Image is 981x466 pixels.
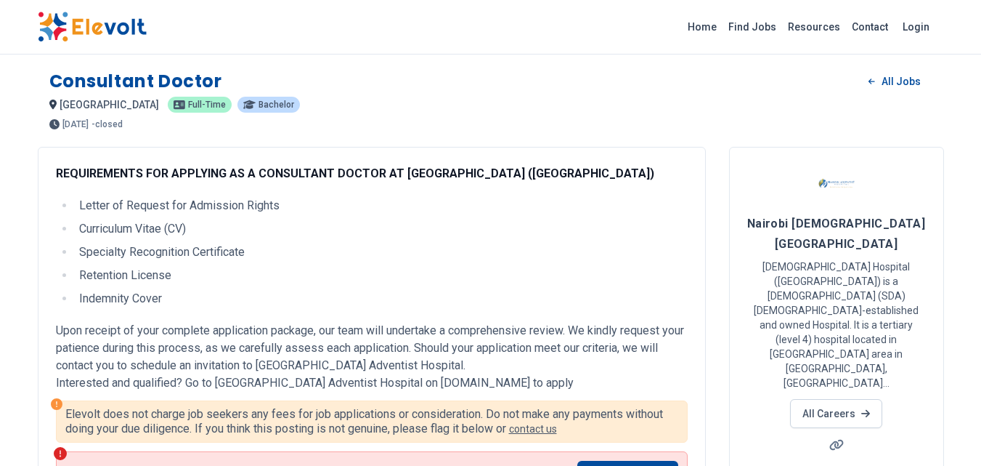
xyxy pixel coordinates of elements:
li: Indemnity Cover [75,290,688,308]
img: Elevolt [38,12,147,42]
strong: REQUIREMENTS FOR APPLYING AS A CONSULTANT DOCTOR AT [GEOGRAPHIC_DATA] ([GEOGRAPHIC_DATA]) [56,166,654,180]
a: contact us [509,423,557,435]
li: Retention License [75,267,688,284]
img: Nairobi Adventist Hospital [818,165,855,201]
a: Find Jobs [722,15,782,39]
li: Letter of Request for Admission Rights [75,197,688,214]
p: Interested and qualified? Go to [GEOGRAPHIC_DATA] Adventist Hospital on [DOMAIN_NAME] to apply [56,374,688,392]
a: All Jobs [857,71,932,92]
p: - closed [91,120,123,129]
p: Upon receipt of your complete application package, our team will undertake a comprehensive review... [56,322,688,374]
li: Curriculum Vitae (CV) [75,220,688,238]
p: Elevolt does not charge job seekers any fees for job applications or consideration. Do not make a... [65,407,678,436]
a: Resources [782,15,846,39]
h1: Consultant Doctor [49,70,222,93]
a: Home [682,15,722,39]
span: [DATE] [62,120,89,129]
li: Specialty Recognition Certificate [75,244,688,261]
p: [DEMOGRAPHIC_DATA] Hospital ([GEOGRAPHIC_DATA]) is a [DEMOGRAPHIC_DATA] (SDA) [DEMOGRAPHIC_DATA]-... [747,260,926,390]
span: [GEOGRAPHIC_DATA] [60,99,159,111]
span: full-time [188,100,226,109]
span: bachelor [259,100,294,109]
span: Nairobi [DEMOGRAPHIC_DATA][GEOGRAPHIC_DATA] [747,217,926,251]
a: Contact [846,15,894,39]
a: All Careers [790,399,882,428]
a: Login [894,12,938,41]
